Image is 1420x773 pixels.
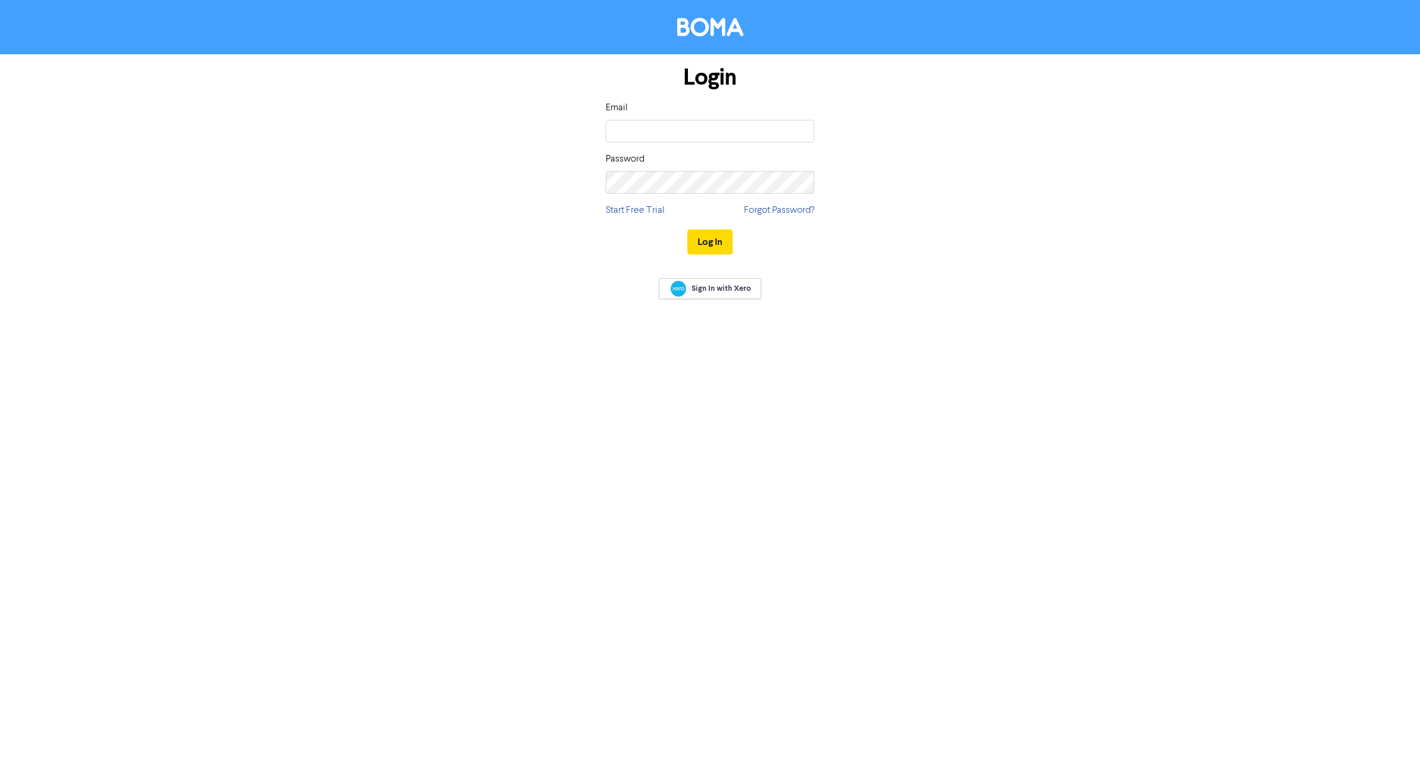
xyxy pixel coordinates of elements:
[692,283,751,294] span: Sign In with Xero
[606,152,644,166] label: Password
[687,229,733,254] button: Log In
[606,101,628,115] label: Email
[671,281,686,297] img: Xero logo
[606,203,665,218] a: Start Free Trial
[606,64,814,91] h1: Login
[677,18,743,36] img: BOMA Logo
[659,278,761,299] a: Sign In with Xero
[744,203,814,218] a: Forgot Password?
